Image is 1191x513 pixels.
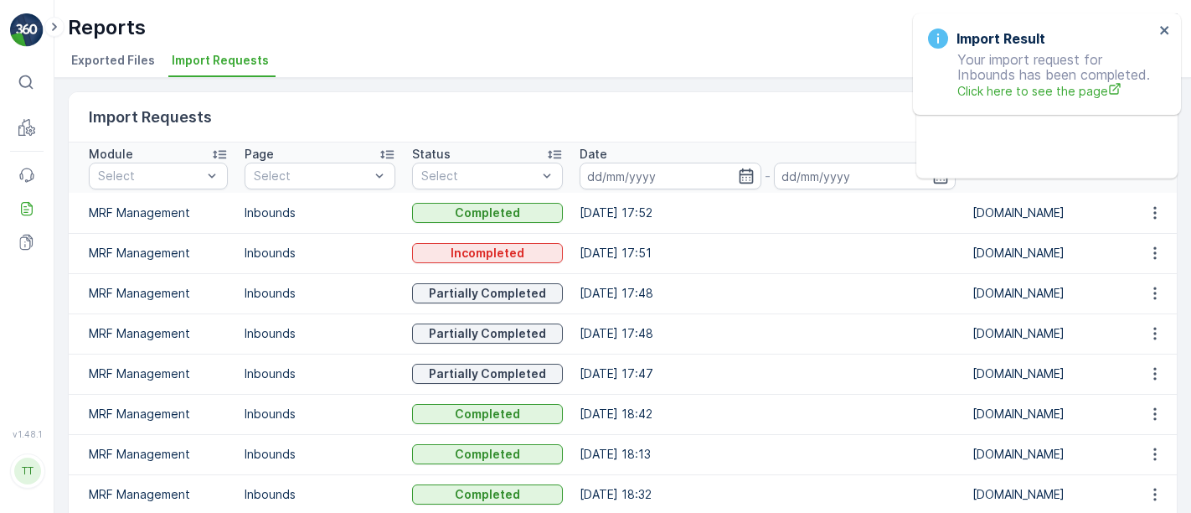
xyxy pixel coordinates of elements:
td: [DOMAIN_NAME] [964,193,1132,233]
td: [DOMAIN_NAME] [964,354,1132,394]
p: Date [580,146,607,163]
button: Partially Completed [412,364,563,384]
td: [DOMAIN_NAME] [964,394,1132,434]
td: MRF Management [69,313,236,354]
td: MRF Management [69,193,236,233]
div: TT [14,458,41,484]
td: MRF Management [69,394,236,434]
td: Inbounds [236,193,404,233]
td: MRF Management [69,233,236,273]
p: Completed [455,486,520,503]
td: Inbounds [236,434,404,474]
td: [DATE] 18:42 [571,394,964,434]
td: MRF Management [69,434,236,474]
p: Select [98,168,202,184]
p: Completed [455,205,520,221]
button: close [1159,23,1171,39]
p: Completed [455,446,520,463]
td: [DATE] 17:48 [571,273,964,313]
td: Inbounds [236,273,404,313]
p: Module [89,146,133,163]
button: Completed [412,203,563,223]
button: Incompleted [412,243,563,263]
p: Incompleted [451,245,524,262]
td: [DOMAIN_NAME] [964,233,1132,273]
p: Partially Completed [429,365,546,382]
p: Reports [68,14,146,41]
p: Page [245,146,274,163]
input: dd/mm/yyyy [580,163,761,189]
td: Inbounds [236,394,404,434]
td: [DATE] 18:13 [571,434,964,474]
span: v 1.48.1 [10,429,44,439]
span: Import Requests [172,52,269,69]
p: Import Requests [89,106,212,129]
td: [DOMAIN_NAME] [964,273,1132,313]
p: Status [412,146,451,163]
a: Click here to see the page [957,82,1154,100]
button: Partially Completed [412,283,563,303]
td: [DOMAIN_NAME] [964,313,1132,354]
button: Completed [412,444,563,464]
p: Your import request for Inbounds has been completed. [928,52,1154,100]
button: Completed [412,404,563,424]
td: [DATE] 17:52 [571,193,964,233]
td: MRF Management [69,354,236,394]
img: logo [10,13,44,47]
p: Partially Completed [429,325,546,342]
p: Completed [455,406,520,422]
td: [DATE] 17:48 [571,313,964,354]
p: Select [421,168,537,184]
td: Inbounds [236,233,404,273]
td: Inbounds [236,313,404,354]
p: - [765,166,771,186]
p: Select [254,168,369,184]
td: Inbounds [236,354,404,394]
td: MRF Management [69,273,236,313]
td: [DATE] 17:51 [571,233,964,273]
span: Exported Files [71,52,155,69]
button: Partially Completed [412,324,563,344]
button: Completed [412,484,563,505]
p: Partially Completed [429,285,546,302]
h3: Import Result [956,28,1045,49]
input: dd/mm/yyyy [774,163,956,189]
td: [DATE] 17:47 [571,354,964,394]
button: TT [10,443,44,500]
td: [DOMAIN_NAME] [964,434,1132,474]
